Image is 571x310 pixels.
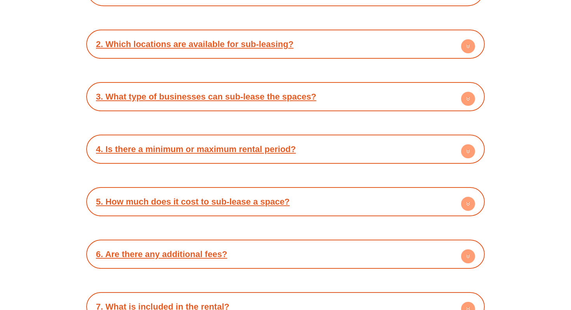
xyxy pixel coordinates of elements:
a: 2. Which locations are available for sub-leasing? [96,39,294,49]
iframe: Chat Widget [438,222,571,310]
a: 3. What type of businesses can sub-lease the spaces? [96,92,316,102]
a: 6. Are there any additional fees? [96,249,227,259]
a: 5. How much does it cost to sub-lease a space? [96,197,290,207]
a: 4. Is there a minimum or maximum rental period? [96,144,296,154]
div: 4. Is there a minimum or maximum rental period? [90,138,481,160]
div: 6. Are there any additional fees? [90,243,481,265]
div: 3. What type of businesses can sub-lease the spaces? [90,86,481,107]
div: 5. How much does it cost to sub-lease a space? [90,191,481,212]
div: 2. Which locations are available for sub-leasing? [90,33,481,55]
